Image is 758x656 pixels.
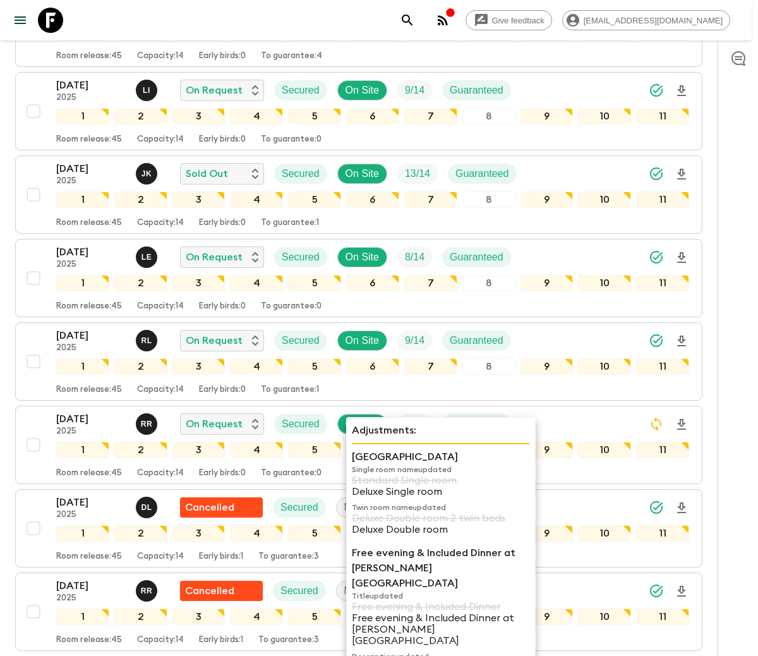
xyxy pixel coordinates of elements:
p: Capacity: 14 [137,218,184,228]
p: On Site [346,333,379,348]
div: 6 [346,275,399,291]
p: Early birds: 0 [199,301,246,312]
p: Room release: 45 [56,218,122,228]
span: Rabata Legend Mpatamali [136,334,160,344]
div: 11 [636,108,689,125]
p: Deluxe Single room [352,486,530,497]
p: Secured [282,333,320,348]
p: Free evening & Included Dinner at [PERSON_NAME][GEOGRAPHIC_DATA] [352,545,530,591]
div: 3 [172,275,226,291]
div: 1 [56,525,109,542]
div: 10 [578,442,631,458]
p: 8 / 14 [405,250,424,265]
p: 2025 [56,427,126,437]
p: Secured [280,583,318,598]
button: menu [8,8,33,33]
div: 5 [288,609,341,625]
div: 7 [404,358,457,375]
div: 3 [172,358,226,375]
p: Guaranteed [450,333,503,348]
svg: Sync Required - Changes detected [649,416,664,432]
div: 3 [172,525,226,542]
p: Secured [282,83,320,98]
div: 9 [520,108,574,125]
p: Room release: 45 [56,552,122,562]
div: 9 [520,358,574,375]
div: 1 [56,191,109,208]
svg: Download Onboarding [674,167,689,182]
div: 7 [404,108,457,125]
p: Deluxe Double room 2 twin beds [352,513,530,524]
div: Trip Fill [397,247,432,267]
svg: Synced Successfully [649,83,664,98]
p: Free evening & Included Dinner at [PERSON_NAME][GEOGRAPHIC_DATA] [352,612,530,647]
div: 9 [520,609,574,625]
p: Early birds: 0 [199,385,246,395]
div: 3 [172,609,226,625]
p: To guarantee: 3 [258,552,319,562]
div: 5 [288,191,341,208]
p: Single room name updated [352,465,530,475]
div: 7 [404,191,457,208]
svg: Synced Successfully [649,250,664,265]
p: On Site [346,83,379,98]
p: Deluxe Double room [352,524,530,535]
div: 11 [636,609,689,625]
p: 2025 [56,176,126,186]
div: 5 [288,525,341,542]
div: 7 [404,275,457,291]
div: 1 [56,275,109,291]
span: Dylan Lees [136,501,160,511]
div: 10 [578,275,631,291]
div: 1 [56,442,109,458]
p: Free evening & Included Dinner [352,601,530,612]
div: 9 [520,442,574,458]
button: search adventures [395,8,420,33]
div: 4 [230,275,283,291]
p: [DATE] [56,411,126,427]
p: On Site [346,166,379,181]
div: 4 [230,191,283,208]
p: On Site [346,416,379,432]
p: Guaranteed [455,166,509,181]
div: 2 [114,609,167,625]
div: Trip Fill [397,331,432,351]
p: Not On Site [344,500,397,515]
div: 3 [172,442,226,458]
p: Secured [282,416,320,432]
p: 2025 [56,93,126,103]
svg: Download Onboarding [674,334,689,349]
p: Capacity: 14 [137,385,184,395]
div: 1 [56,108,109,125]
p: 13 / 14 [405,166,430,181]
p: 2025 [56,593,126,604]
p: Not On Site [344,583,397,598]
p: On Request [186,333,243,348]
p: On Request [186,250,243,265]
p: Cancelled [185,500,234,515]
div: 10 [578,108,631,125]
p: Adjustments: [352,423,530,438]
div: 8 [462,358,515,375]
p: Capacity: 14 [137,552,184,562]
p: On Request [186,83,243,98]
div: 6 [346,108,399,125]
p: To guarantee: 3 [258,635,319,645]
div: 5 [288,442,341,458]
svg: Synced Successfully [649,583,664,598]
span: Roland Rau [136,417,160,427]
p: Room release: 45 [56,51,122,61]
svg: Synced Successfully [649,500,664,515]
div: 2 [114,191,167,208]
p: Guaranteed [450,416,503,432]
div: Flash Pack cancellation [180,497,263,518]
p: 9 / 14 [405,333,424,348]
span: Roland Rau [136,584,160,594]
p: Room release: 45 [56,468,122,478]
span: Leslie Edgar [136,250,160,260]
span: Give feedback [485,16,551,25]
p: R R [141,586,153,596]
div: 5 [288,275,341,291]
p: Sold Out [186,166,228,181]
div: 2 [114,275,167,291]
